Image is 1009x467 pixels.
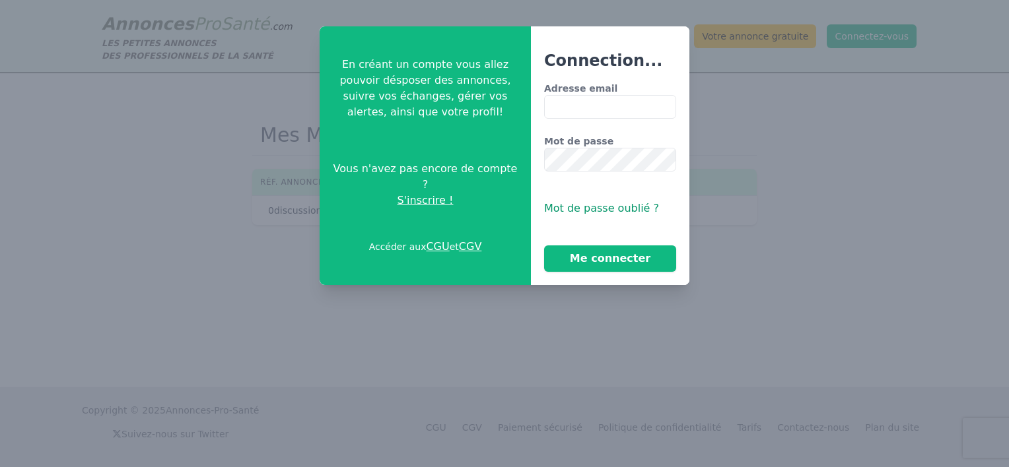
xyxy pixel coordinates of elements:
[426,240,449,253] a: CGU
[544,50,676,71] h3: Connection...
[459,240,482,253] a: CGV
[544,82,676,95] label: Adresse email
[544,135,676,148] label: Mot de passe
[544,202,659,214] span: Mot de passe oublié ?
[330,57,520,120] p: En créant un compte vous allez pouvoir désposer des annonces, suivre vos échanges, gérer vos aler...
[369,239,482,255] p: Accéder aux et
[398,193,454,208] span: S'inscrire !
[544,245,676,272] button: Me connecter
[330,161,520,193] span: Vous n'avez pas encore de compte ?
